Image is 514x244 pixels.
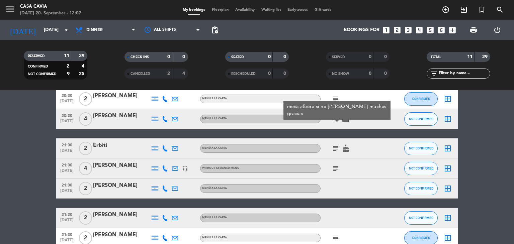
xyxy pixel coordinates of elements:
span: NOT CONFIRMED [409,166,433,170]
span: 20:30 [59,91,75,99]
span: Waiting list [258,8,284,12]
span: CONFIRMED [28,65,48,68]
span: [DATE] [59,218,75,226]
div: Casa Cavia [20,3,81,10]
div: [PERSON_NAME] [93,181,150,190]
i: turned_in_not [478,6,486,14]
div: [PERSON_NAME] [93,161,150,170]
i: looks_6 [437,26,446,34]
strong: 0 [268,71,271,76]
i: search [496,6,504,14]
span: NOT CONFIRMED [409,117,433,121]
span: Menú a la carta [202,117,227,120]
button: NOT CONFIRMED [404,211,438,225]
span: 20:30 [59,111,75,119]
button: NOT CONFIRMED [404,162,438,175]
div: [PERSON_NAME] [93,92,150,100]
span: NOT CONFIRMED [409,216,433,220]
strong: 29 [482,54,489,59]
span: [DATE] [59,189,75,196]
span: print [469,26,478,34]
span: [DATE] [59,168,75,176]
span: Floorplan [208,8,232,12]
i: border_all [444,164,452,172]
i: subject [332,144,340,152]
strong: 4 [182,71,186,76]
span: NO SHOW [332,72,349,76]
span: CANCELLED [131,72,150,76]
i: subject [332,234,340,242]
span: 21:30 [59,230,75,238]
strong: 0 [369,54,371,59]
button: NOT CONFIRMED [404,142,438,155]
span: Gift cards [311,8,335,12]
i: [DATE] [5,23,40,37]
span: 2 [79,142,92,155]
div: [PERSON_NAME] [93,211,150,219]
i: menu [5,4,15,14]
div: [DATE] 20. September - 12:07 [20,10,81,17]
i: border_all [444,95,452,103]
i: filter_list [430,70,438,78]
span: 21:00 [59,181,75,189]
strong: 0 [384,71,388,76]
span: Early-access [284,8,311,12]
i: add_box [448,26,457,34]
div: mesa afuera si no [PERSON_NAME] muchas gracias [287,103,387,117]
strong: 0 [369,71,371,76]
button: menu [5,4,15,16]
span: CONFIRMED [412,236,430,240]
strong: 0 [384,54,388,59]
i: border_all [444,144,452,152]
span: [DATE] [59,99,75,107]
span: 21:00 [59,141,75,148]
i: looks_one [382,26,391,34]
strong: 0 [182,54,186,59]
i: exit_to_app [460,6,468,14]
span: 4 [79,112,92,126]
strong: 4 [82,64,86,69]
i: border_all [444,115,452,123]
span: [DATE] [59,119,75,127]
span: 4 [79,162,92,175]
strong: 0 [167,54,170,59]
span: 2 [79,211,92,225]
span: Availability [232,8,258,12]
span: RESERVED [28,54,45,58]
span: Menú a la carta [202,216,227,219]
i: power_settings_new [493,26,501,34]
span: Menú a la carta [202,187,227,190]
strong: 25 [79,72,86,76]
span: 2 [79,92,92,106]
i: headset_mic [182,165,188,171]
strong: 29 [79,53,86,58]
strong: 11 [64,53,69,58]
i: arrow_drop_down [62,26,70,34]
i: looks_4 [415,26,424,34]
span: 21:00 [59,161,75,168]
i: subject [332,164,340,172]
span: RESCHEDULED [231,72,256,76]
span: Menú a la carta [202,236,227,239]
span: 2 [79,182,92,195]
span: [DATE] [59,148,75,156]
div: [PERSON_NAME] [93,112,150,120]
span: Bookings for [344,27,379,33]
span: Menú a la carta [202,97,227,100]
i: cake [342,144,350,152]
span: NOT CONFIRMED [28,73,57,76]
span: pending_actions [211,26,219,34]
strong: 2 [167,71,170,76]
span: NOT CONFIRMED [409,187,433,190]
strong: 0 [283,71,287,76]
span: SEATED [231,55,244,59]
strong: 11 [467,54,473,59]
div: [PERSON_NAME] [93,231,150,239]
i: looks_two [393,26,402,34]
span: CHECK INS [131,55,149,59]
input: Filter by name... [438,70,490,77]
span: 21:30 [59,210,75,218]
strong: 0 [268,54,271,59]
button: NOT CONFIRMED [404,112,438,126]
i: looks_3 [404,26,413,34]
